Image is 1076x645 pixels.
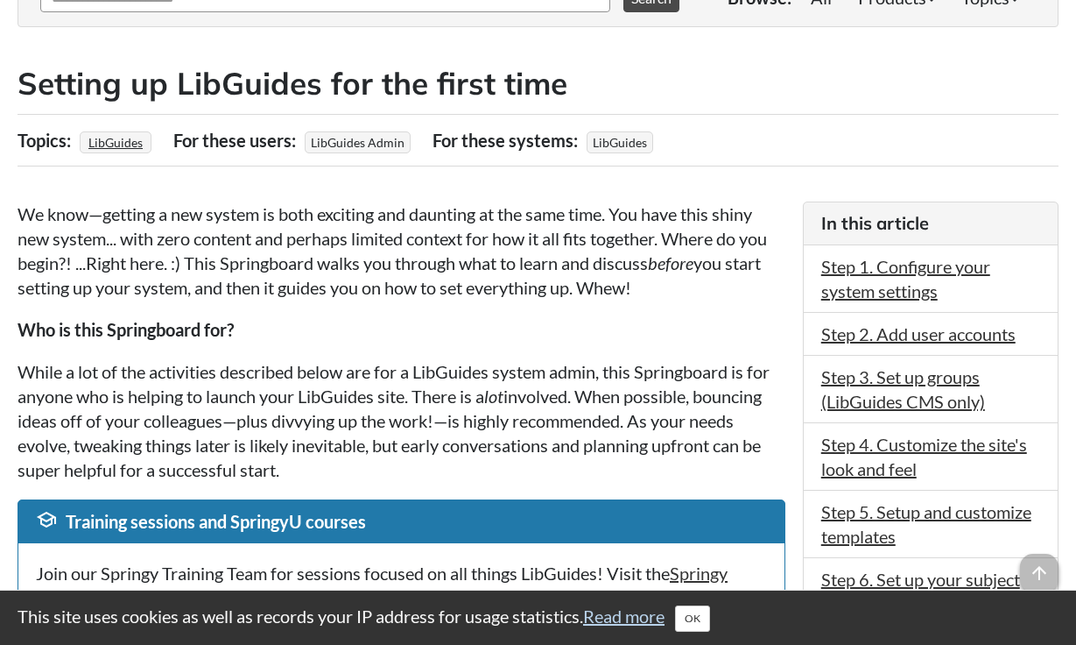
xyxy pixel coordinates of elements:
a: Step 5. Setup and customize templates [821,501,1031,547]
div: Topics: [18,124,75,157]
a: Step 4. Customize the site's look and feel [821,434,1027,479]
span: LibGuides [587,131,653,153]
div: For these users: [173,124,300,157]
p: While a lot of the activities described below are for a LibGuides system admin, this Springboard ... [18,359,785,482]
span: arrow_upward [1020,554,1058,592]
a: Step 3. Set up groups (LibGuides CMS only) [821,366,985,412]
span: school [36,509,57,530]
strong: Who is this Springboard for? [18,319,234,340]
h2: Setting up LibGuides for the first time [18,62,1058,105]
a: Step 1. Configure your system settings [821,256,990,301]
div: For these systems: [433,124,582,157]
a: Step 2. Add user accounts [821,323,1016,344]
h3: In this article [821,211,1040,236]
em: lot [484,386,503,407]
p: We know—getting a new system is both exciting and daunting at the same time. You have this shiny ... [18,202,785,300]
a: Step 6. Set up your subject categories [821,569,1020,614]
a: arrow_upward [1020,556,1058,577]
span: Training sessions and SpringyU courses [66,511,366,532]
em: before [648,252,693,273]
a: Read more [583,606,665,627]
a: LibGuides [86,130,145,155]
button: Close [675,606,710,632]
span: LibGuides Admin [305,131,411,153]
